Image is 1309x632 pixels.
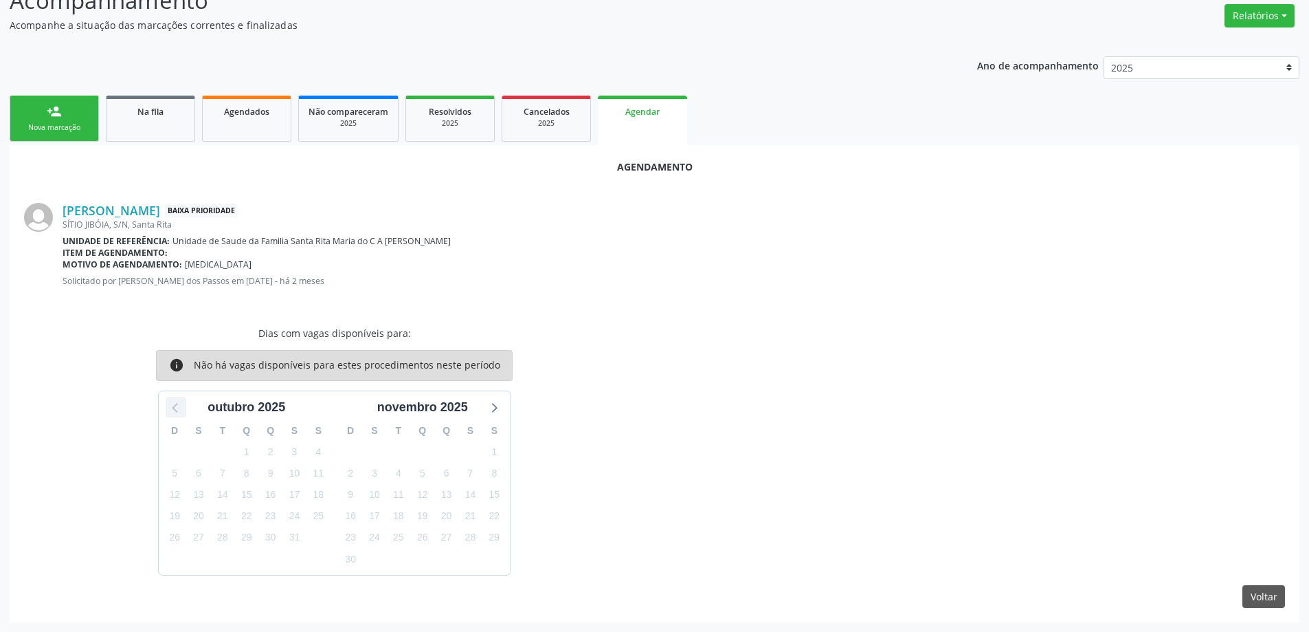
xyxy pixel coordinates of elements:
span: domingo, 26 de outubro de 2025 [165,528,184,547]
div: D [339,420,363,442]
div: D [163,420,187,442]
span: segunda-feira, 3 de novembro de 2025 [365,464,384,483]
img: img [24,203,53,232]
div: Q [410,420,434,442]
div: Dias com vagas disponíveis para: [258,326,411,340]
span: quarta-feira, 26 de novembro de 2025 [413,528,432,547]
div: S [306,420,331,442]
div: 2025 [309,118,388,129]
div: T [210,420,234,442]
span: terça-feira, 21 de outubro de 2025 [213,507,232,526]
span: sábado, 25 de outubro de 2025 [309,507,328,526]
span: sexta-feira, 14 de novembro de 2025 [460,486,480,505]
span: terça-feira, 7 de outubro de 2025 [213,464,232,483]
span: quarta-feira, 22 de outubro de 2025 [237,507,256,526]
div: SÍTIO JIBÓIA, S/N, Santa Rita [63,219,1285,230]
span: terça-feira, 14 de outubro de 2025 [213,486,232,505]
span: quinta-feira, 27 de novembro de 2025 [437,528,456,547]
span: sábado, 4 de outubro de 2025 [309,442,328,461]
div: S [482,420,506,442]
b: Unidade de referência: [63,235,170,247]
span: [MEDICAL_DATA] [185,259,251,270]
div: S [363,420,387,442]
div: S [282,420,306,442]
span: sexta-feira, 21 de novembro de 2025 [460,507,480,526]
p: Acompanhe a situação das marcações correntes e finalizadas [10,18,913,32]
span: quarta-feira, 12 de novembro de 2025 [413,486,432,505]
b: Item de agendamento: [63,247,168,259]
span: Cancelados [524,106,570,118]
span: segunda-feira, 13 de outubro de 2025 [189,486,208,505]
p: Solicitado por [PERSON_NAME] dos Passos em [DATE] - há 2 meses [63,275,1285,287]
span: Na fila [137,106,164,118]
span: segunda-feira, 24 de novembro de 2025 [365,528,384,547]
div: Agendamento [24,160,1285,174]
span: terça-feira, 18 de novembro de 2025 [389,507,408,526]
span: segunda-feira, 10 de novembro de 2025 [365,486,384,505]
span: sábado, 1 de novembro de 2025 [484,442,504,461]
b: Motivo de agendamento: [63,259,182,270]
span: domingo, 12 de outubro de 2025 [165,486,184,505]
span: sábado, 22 de novembro de 2025 [484,507,504,526]
div: T [386,420,410,442]
span: sexta-feira, 3 de outubro de 2025 [284,442,304,461]
span: quarta-feira, 1 de outubro de 2025 [237,442,256,461]
span: sexta-feira, 24 de outubro de 2025 [284,507,304,526]
span: quinta-feira, 30 de outubro de 2025 [261,528,280,547]
span: domingo, 9 de novembro de 2025 [341,486,360,505]
div: Nova marcação [20,122,89,133]
span: quarta-feira, 19 de novembro de 2025 [413,507,432,526]
span: sexta-feira, 17 de outubro de 2025 [284,486,304,505]
span: domingo, 30 de novembro de 2025 [341,549,360,569]
div: Q [258,420,282,442]
span: Agendar [625,106,660,118]
i: info [169,358,184,373]
div: Não há vagas disponíveis para estes procedimentos neste período [194,358,500,373]
span: domingo, 23 de novembro de 2025 [341,528,360,547]
span: domingo, 2 de novembro de 2025 [341,464,360,483]
span: segunda-feira, 17 de novembro de 2025 [365,507,384,526]
span: Baixa Prioridade [165,204,238,218]
div: S [187,420,211,442]
span: quinta-feira, 20 de novembro de 2025 [437,507,456,526]
span: quinta-feira, 23 de outubro de 2025 [261,507,280,526]
span: quarta-feira, 29 de outubro de 2025 [237,528,256,547]
span: quinta-feira, 16 de outubro de 2025 [261,486,280,505]
span: sábado, 29 de novembro de 2025 [484,528,504,547]
button: Voltar [1242,585,1285,609]
span: sábado, 11 de outubro de 2025 [309,464,328,483]
span: segunda-feira, 6 de outubro de 2025 [189,464,208,483]
span: segunda-feira, 20 de outubro de 2025 [189,507,208,526]
span: domingo, 16 de novembro de 2025 [341,507,360,526]
div: Q [434,420,458,442]
div: outubro 2025 [202,398,291,417]
span: quinta-feira, 6 de novembro de 2025 [437,464,456,483]
span: Agendados [224,106,269,118]
span: terça-feira, 25 de novembro de 2025 [389,528,408,547]
div: 2025 [416,118,484,129]
span: Não compareceram [309,106,388,118]
span: sexta-feira, 10 de outubro de 2025 [284,464,304,483]
div: Q [234,420,258,442]
span: terça-feira, 4 de novembro de 2025 [389,464,408,483]
span: quinta-feira, 9 de outubro de 2025 [261,464,280,483]
span: domingo, 19 de outubro de 2025 [165,507,184,526]
span: Resolvidos [429,106,471,118]
span: quarta-feira, 5 de novembro de 2025 [413,464,432,483]
span: terça-feira, 11 de novembro de 2025 [389,486,408,505]
span: quinta-feira, 13 de novembro de 2025 [437,486,456,505]
span: domingo, 5 de outubro de 2025 [165,464,184,483]
span: sábado, 15 de novembro de 2025 [484,486,504,505]
span: sexta-feira, 31 de outubro de 2025 [284,528,304,547]
button: Relatórios [1224,4,1295,28]
div: novembro 2025 [372,398,473,417]
a: [PERSON_NAME] [63,203,160,218]
span: terça-feira, 28 de outubro de 2025 [213,528,232,547]
div: 2025 [512,118,581,129]
span: sexta-feira, 7 de novembro de 2025 [460,464,480,483]
span: quarta-feira, 15 de outubro de 2025 [237,486,256,505]
span: quinta-feira, 2 de outubro de 2025 [261,442,280,461]
span: quarta-feira, 8 de outubro de 2025 [237,464,256,483]
span: sábado, 18 de outubro de 2025 [309,486,328,505]
span: segunda-feira, 27 de outubro de 2025 [189,528,208,547]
